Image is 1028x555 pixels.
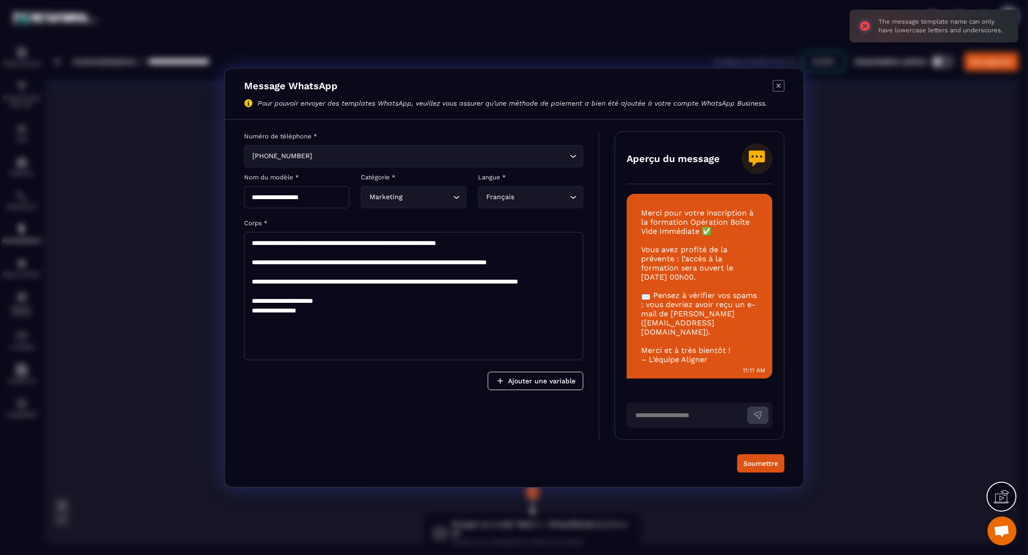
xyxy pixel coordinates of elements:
[737,454,784,473] button: Soumettre
[258,99,767,107] p: Pour pouvoir envoyer des templates WhatsApp, veuillez vous assurer qu’une méthode de paiement a b...
[404,192,450,203] input: Search for option
[478,186,583,208] div: Search for option
[478,174,505,181] label: Langue *
[315,151,567,162] input: Search for option
[743,459,778,468] div: Soumettre
[244,80,767,92] h4: Message WhatsApp
[244,133,317,140] label: Numéro de téléphone *
[361,186,466,208] div: Search for option
[484,192,516,203] span: Français
[244,145,583,167] div: Search for option
[516,192,567,203] input: Search for option
[987,516,1016,545] div: Ouvrir le chat
[250,151,315,162] span: [PHONE_NUMBER]
[244,174,299,181] label: Nom du modèle *
[244,219,267,227] label: Corps *
[488,372,583,390] button: Ajouter une variable
[361,174,395,181] label: Catégorie *
[367,192,404,203] span: Marketing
